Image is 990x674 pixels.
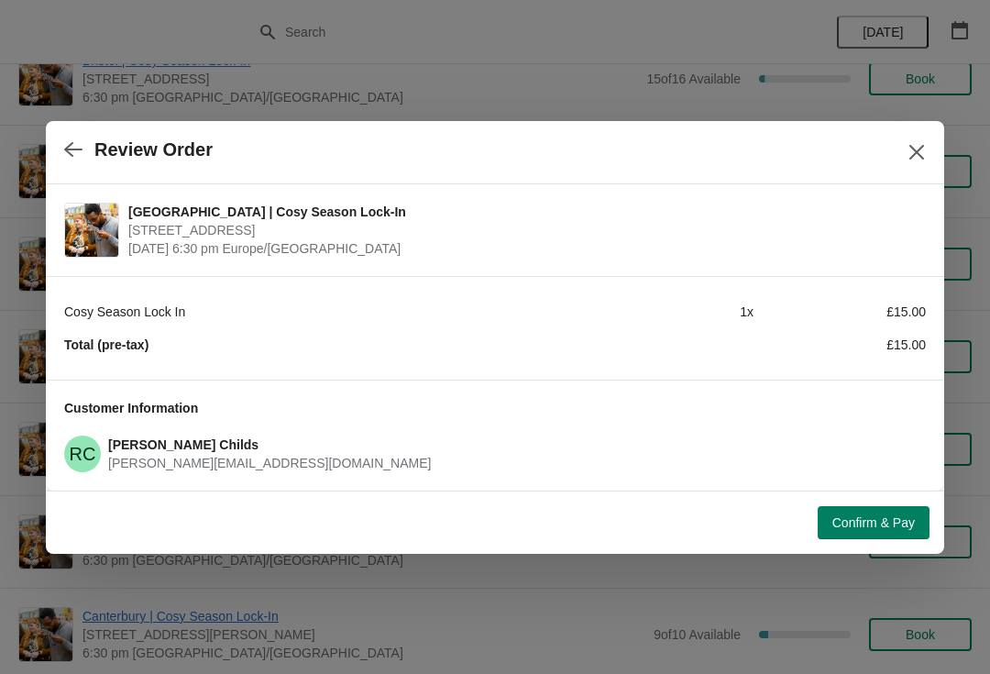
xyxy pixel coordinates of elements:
[108,437,258,452] span: [PERSON_NAME] Childs
[581,303,753,321] div: 1 x
[64,337,148,352] strong: Total (pre-tax)
[900,136,933,169] button: Close
[128,221,917,239] span: [STREET_ADDRESS]
[70,444,96,464] text: RC
[64,436,101,472] span: Robyn
[753,336,926,354] div: £15.00
[128,203,917,221] span: [GEOGRAPHIC_DATA] | Cosy Season Lock-In
[818,506,929,539] button: Confirm & Pay
[94,139,213,160] h2: Review Order
[64,401,198,415] span: Customer Information
[128,239,917,258] span: [DATE] 6:30 pm Europe/[GEOGRAPHIC_DATA]
[753,303,926,321] div: £15.00
[65,204,118,257] img: Glasgow | Cosy Season Lock-In | 215 Byres Road, Glasgow G12 8UD, UK | September 11 | 6:30 pm Euro...
[108,456,431,470] span: [PERSON_NAME][EMAIL_ADDRESS][DOMAIN_NAME]
[832,515,915,530] span: Confirm & Pay
[64,303,581,321] div: Cosy Season Lock In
